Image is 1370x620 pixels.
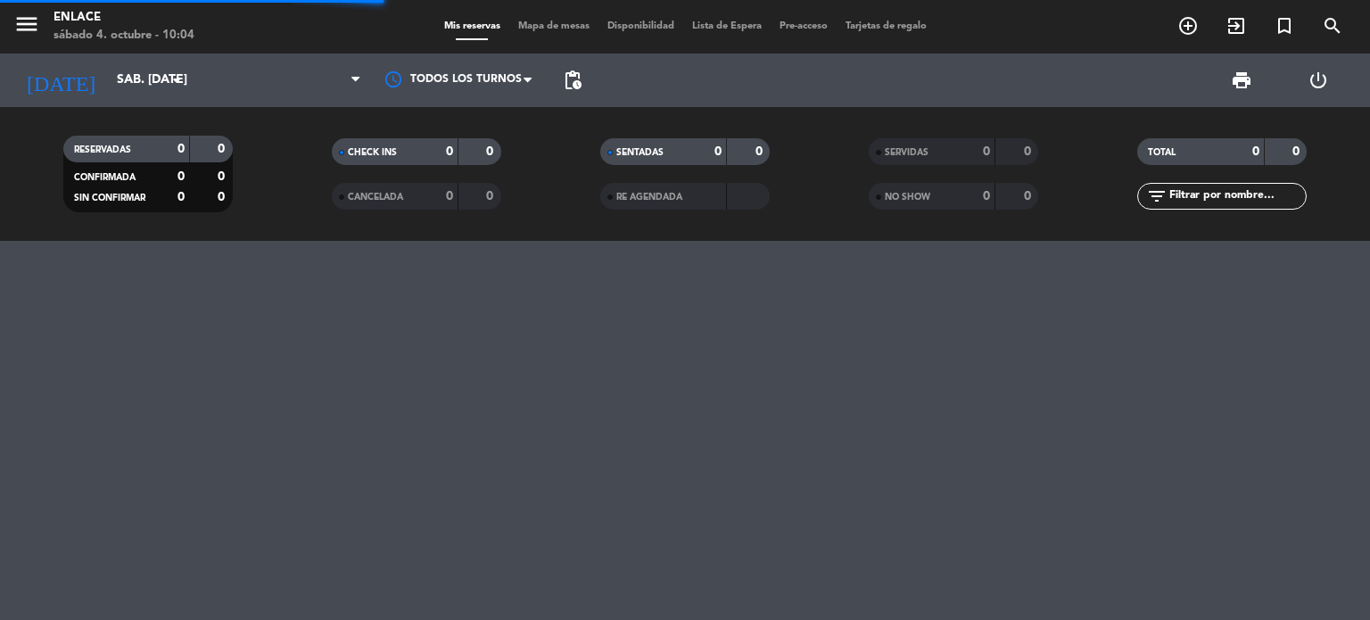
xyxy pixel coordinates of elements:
span: Lista de Espera [683,21,771,31]
strong: 0 [218,143,228,155]
strong: 0 [714,145,722,158]
i: power_settings_new [1308,70,1329,91]
i: arrow_drop_down [166,70,187,91]
span: SENTADAS [616,148,664,157]
i: add_circle_outline [1177,15,1199,37]
i: exit_to_app [1226,15,1247,37]
span: Disponibilidad [598,21,683,31]
span: pending_actions [562,70,583,91]
span: CONFIRMADA [74,173,136,182]
strong: 0 [486,145,497,158]
i: filter_list [1146,186,1168,207]
span: print [1231,70,1252,91]
strong: 0 [177,191,185,203]
strong: 0 [1024,145,1035,158]
input: Filtrar por nombre... [1168,186,1306,206]
strong: 0 [486,190,497,203]
span: NO SHOW [885,193,930,202]
span: CANCELADA [348,193,403,202]
strong: 0 [1252,145,1259,158]
i: turned_in_not [1274,15,1295,37]
strong: 0 [1024,190,1035,203]
strong: 0 [755,145,766,158]
span: Tarjetas de regalo [837,21,936,31]
div: Enlace [54,9,194,27]
strong: 0 [177,143,185,155]
strong: 0 [983,145,990,158]
i: [DATE] [13,61,108,100]
div: sábado 4. octubre - 10:04 [54,27,194,45]
i: search [1322,15,1343,37]
strong: 0 [983,190,990,203]
i: menu [13,11,40,37]
span: SIN CONFIRMAR [74,194,145,203]
span: RESERVADAS [74,145,131,154]
span: Mapa de mesas [509,21,598,31]
strong: 0 [446,190,453,203]
strong: 0 [1292,145,1303,158]
span: Mis reservas [435,21,509,31]
strong: 0 [177,170,185,183]
span: CHECK INS [348,148,397,157]
div: LOG OUT [1280,54,1357,107]
span: Pre-acceso [771,21,837,31]
span: TOTAL [1148,148,1176,157]
span: RE AGENDADA [616,193,682,202]
strong: 0 [218,191,228,203]
strong: 0 [218,170,228,183]
button: menu [13,11,40,44]
strong: 0 [446,145,453,158]
span: SERVIDAS [885,148,928,157]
